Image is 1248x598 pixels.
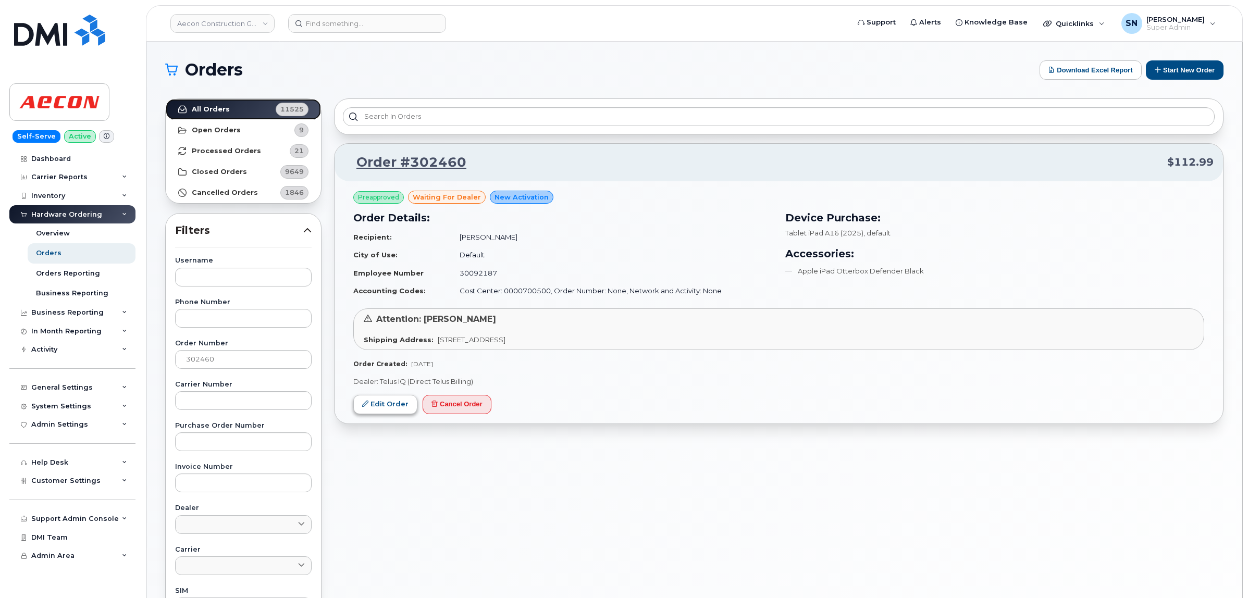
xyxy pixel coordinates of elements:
a: Processed Orders21 [166,141,321,161]
span: New Activation [495,192,549,202]
span: Tablet iPad A16 (2025) [785,229,863,237]
strong: Cancelled Orders [192,189,258,197]
strong: Shipping Address: [364,335,434,344]
label: Order Number [175,340,312,347]
a: Cancelled Orders1846 [166,182,321,203]
td: 30092187 [450,264,772,282]
button: Download Excel Report [1040,60,1142,80]
strong: Recipient: [353,233,392,241]
label: Dealer [175,505,312,512]
strong: Closed Orders [192,168,247,176]
span: 21 [294,146,304,156]
label: Username [175,257,312,264]
label: Purchase Order Number [175,422,312,429]
button: Cancel Order [423,395,491,414]
td: Cost Center: 0000700500, Order Number: None, Network and Activity: None [450,282,772,300]
a: Open Orders9 [166,120,321,141]
h3: Accessories: [785,246,1205,261]
strong: City of Use: [353,251,398,259]
td: Default [450,246,772,264]
strong: Order Created: [353,360,407,368]
label: Carrier [175,546,312,553]
strong: All Orders [192,105,230,114]
strong: Open Orders [192,126,241,134]
a: Edit Order [353,395,417,414]
p: Dealer: Telus IQ (Direct Telus Billing) [353,377,1204,387]
span: Filters [175,223,303,238]
span: Orders [185,62,243,78]
label: Invoice Number [175,464,312,470]
span: [DATE] [411,360,433,368]
span: 9 [299,125,304,135]
td: [PERSON_NAME] [450,228,772,246]
span: 1846 [285,188,304,197]
span: 9649 [285,167,304,177]
span: Preapproved [358,193,399,202]
strong: Accounting Codes: [353,286,426,295]
strong: Processed Orders [192,147,261,155]
a: Order #302460 [344,153,466,172]
button: Start New Order [1146,60,1224,80]
a: All Orders11525 [166,99,321,120]
li: Apple iPad Otterbox Defender Black [785,266,1205,276]
h3: Device Purchase: [785,210,1205,226]
span: Attention: [PERSON_NAME] [376,314,496,324]
span: 11525 [280,104,304,114]
h3: Order Details: [353,210,773,226]
a: Closed Orders9649 [166,161,321,182]
strong: Employee Number [353,269,424,277]
label: Phone Number [175,299,312,306]
label: SIM [175,588,312,594]
span: $112.99 [1167,155,1214,170]
label: Carrier Number [175,381,312,388]
span: waiting for dealer [413,192,481,202]
input: Search in orders [343,107,1215,126]
span: [STREET_ADDRESS] [438,335,505,344]
span: , default [863,229,891,237]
